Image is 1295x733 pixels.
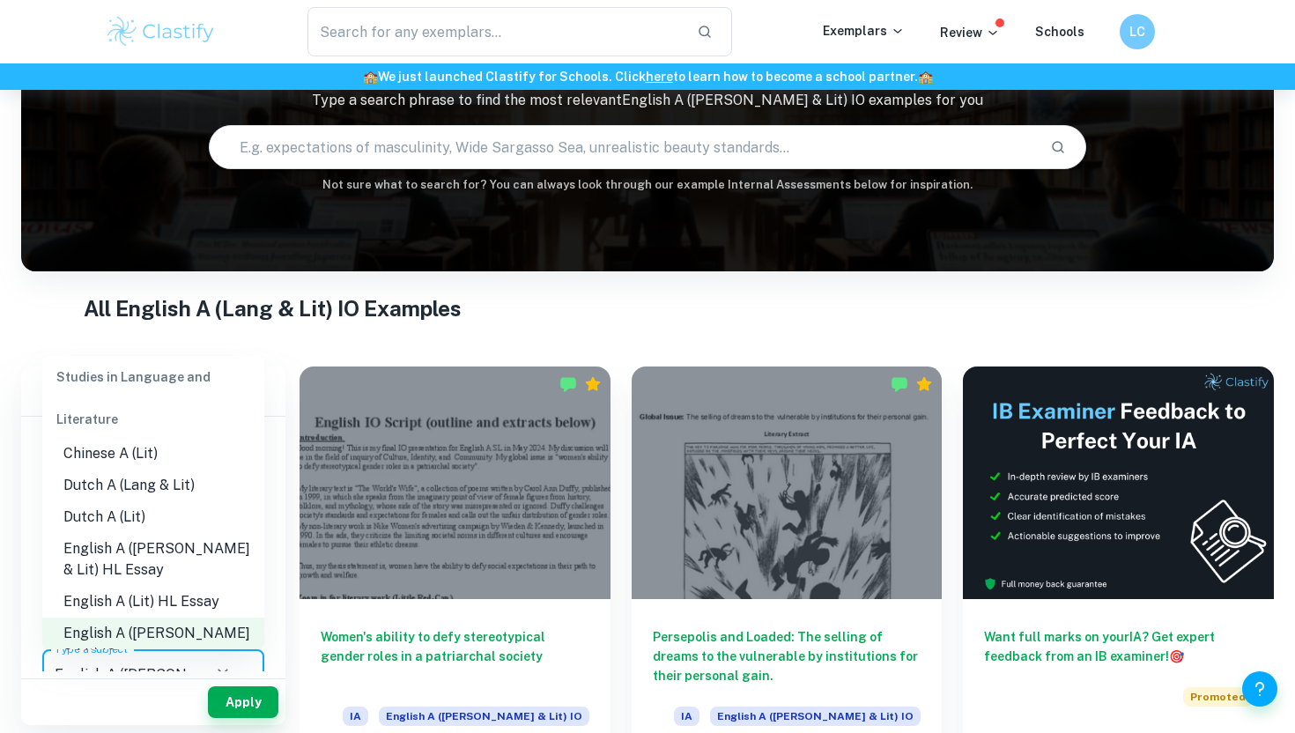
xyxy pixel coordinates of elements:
span: IA [343,707,368,726]
div: Premium [584,375,602,393]
img: Clastify logo [105,14,217,49]
button: Search [1043,132,1073,162]
p: Exemplars [823,21,905,41]
span: English A ([PERSON_NAME] & Lit) IO [710,707,921,726]
button: Clear [211,662,235,686]
li: Dutch A (Lit) [42,501,264,533]
button: Close [233,662,258,686]
h6: LC [1128,22,1148,41]
li: English A (Lit) HL Essay [42,586,264,618]
span: Promoted [1183,687,1253,707]
button: Help and Feedback [1242,671,1277,707]
li: English A ([PERSON_NAME] & Lit) HL Essay [42,533,264,586]
div: Studies in Language and Literature [42,356,264,441]
h6: Not sure what to search for? You can always look through our example Internal Assessments below f... [21,176,1274,194]
li: Chinese A (Lit) [42,438,264,470]
input: E.g. expectations of masculinity, Wide Sargasso Sea, unrealistic beauty standards... [210,122,1035,172]
span: 🏫 [918,70,933,84]
span: 🎯 [1169,649,1184,663]
div: Premium [915,375,933,393]
input: Search for any exemplars... [307,7,683,56]
h6: Persepolis and Loaded: The selling of dreams to the vulnerable by institutions for their personal... [653,627,921,685]
h6: We just launched Clastify for Schools. Click to learn how to become a school partner. [4,67,1291,86]
p: Type a search phrase to find the most relevant English A ([PERSON_NAME] & Lit) IO examples for you [21,90,1274,111]
span: IA [674,707,699,726]
li: English A ([PERSON_NAME] & Lit) IO [42,618,264,670]
img: Thumbnail [963,366,1274,599]
button: LC [1120,14,1155,49]
a: Schools [1035,25,1084,39]
p: Review [940,23,1000,42]
li: Dutch A (Lang & Lit) [42,470,264,501]
h6: Want full marks on your IA ? Get expert feedback from an IB examiner! [984,627,1253,666]
h1: All English A (Lang & Lit) IO Examples [84,292,1211,324]
img: Marked [891,375,908,393]
h6: Women's ability to defy stereotypical gender roles in a patriarchal society [321,627,589,685]
a: here [646,70,673,84]
h6: Filter exemplars [21,366,285,416]
button: Apply [208,686,278,718]
span: 🏫 [363,70,378,84]
span: English A ([PERSON_NAME] & Lit) IO [379,707,589,726]
img: Marked [559,375,577,393]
